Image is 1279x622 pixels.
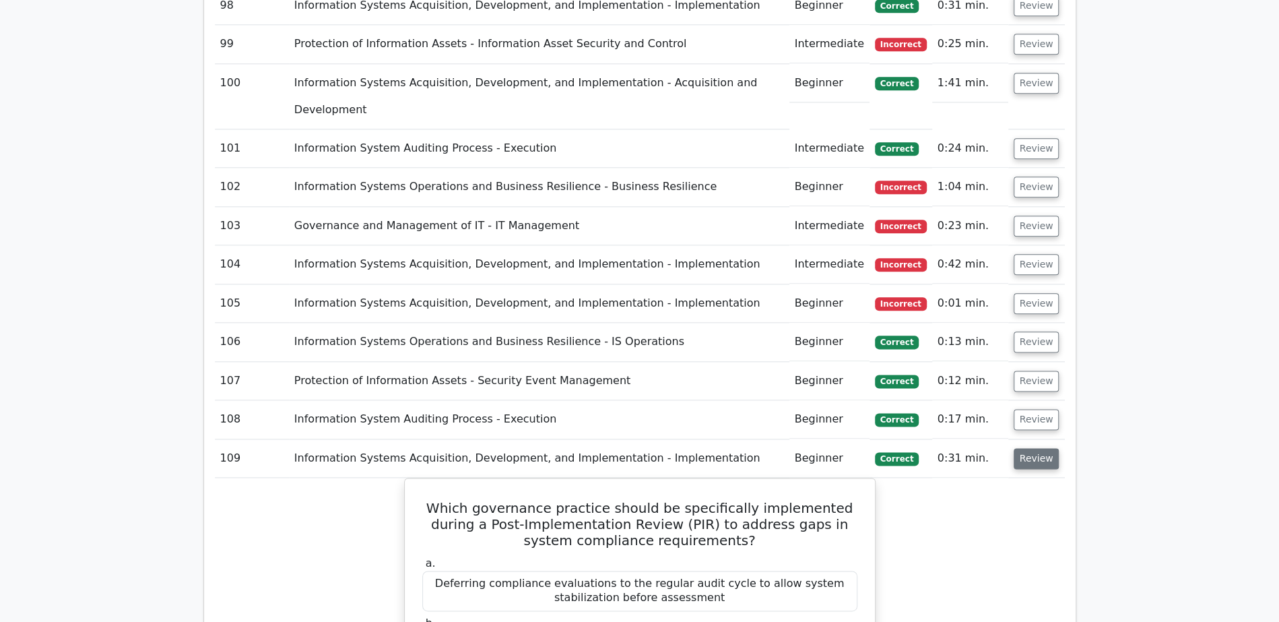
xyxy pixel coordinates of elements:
[421,500,859,549] h5: Which governance practice should be specifically implemented during a Post-Implementation Review ...
[789,207,870,245] td: Intermediate
[789,400,870,439] td: Beginner
[215,284,289,323] td: 105
[215,25,289,63] td: 99
[932,168,1008,206] td: 1:04 min.
[789,323,870,361] td: Beginner
[1014,177,1059,197] button: Review
[1014,216,1059,237] button: Review
[932,400,1008,439] td: 0:17 min.
[875,452,919,466] span: Correct
[215,245,289,284] td: 104
[789,64,870,102] td: Beginner
[289,284,789,323] td: Information Systems Acquisition, Development, and Implementation - Implementation
[875,258,927,272] span: Incorrect
[215,207,289,245] td: 103
[289,245,789,284] td: Information Systems Acquisition, Development, and Implementation - Implementation
[289,129,789,168] td: Information System Auditing Process - Execution
[875,77,919,90] span: Correct
[1014,138,1059,159] button: Review
[215,64,289,129] td: 100
[289,64,789,129] td: Information Systems Acquisition, Development, and Implementation - Acquisition and Development
[932,323,1008,361] td: 0:13 min.
[932,284,1008,323] td: 0:01 min.
[215,439,289,478] td: 109
[932,25,1008,63] td: 0:25 min.
[875,38,927,51] span: Incorrect
[875,375,919,388] span: Correct
[932,64,1008,102] td: 1:41 min.
[875,142,919,156] span: Correct
[215,129,289,168] td: 101
[289,168,789,206] td: Information Systems Operations and Business Resilience - Business Resilience
[789,168,870,206] td: Beginner
[875,336,919,349] span: Correct
[932,207,1008,245] td: 0:23 min.
[1014,371,1059,392] button: Review
[422,571,857,611] div: Deferring compliance evaluations to the regular audit cycle to allow system stabilization before ...
[789,362,870,400] td: Beginner
[215,362,289,400] td: 107
[1014,332,1059,352] button: Review
[289,323,789,361] td: Information Systems Operations and Business Resilience - IS Operations
[289,400,789,439] td: Information System Auditing Process - Execution
[1014,34,1059,55] button: Review
[215,400,289,439] td: 108
[875,220,927,233] span: Incorrect
[1014,73,1059,94] button: Review
[289,25,789,63] td: Protection of Information Assets - Information Asset Security and Control
[875,297,927,311] span: Incorrect
[289,362,789,400] td: Protection of Information Assets - Security Event Management
[215,168,289,206] td: 102
[289,207,789,245] td: Governance and Management of IT - IT Management
[789,129,870,168] td: Intermediate
[426,557,436,569] span: a.
[932,362,1008,400] td: 0:12 min.
[932,245,1008,284] td: 0:42 min.
[932,129,1008,168] td: 0:24 min.
[289,439,789,478] td: Information Systems Acquisition, Development, and Implementation - Implementation
[789,439,870,478] td: Beginner
[789,284,870,323] td: Beginner
[875,181,927,194] span: Incorrect
[1014,448,1059,469] button: Review
[932,439,1008,478] td: 0:31 min.
[1014,293,1059,314] button: Review
[1014,409,1059,430] button: Review
[789,245,870,284] td: Intermediate
[789,25,870,63] td: Intermediate
[215,323,289,361] td: 106
[1014,254,1059,275] button: Review
[875,413,919,427] span: Correct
